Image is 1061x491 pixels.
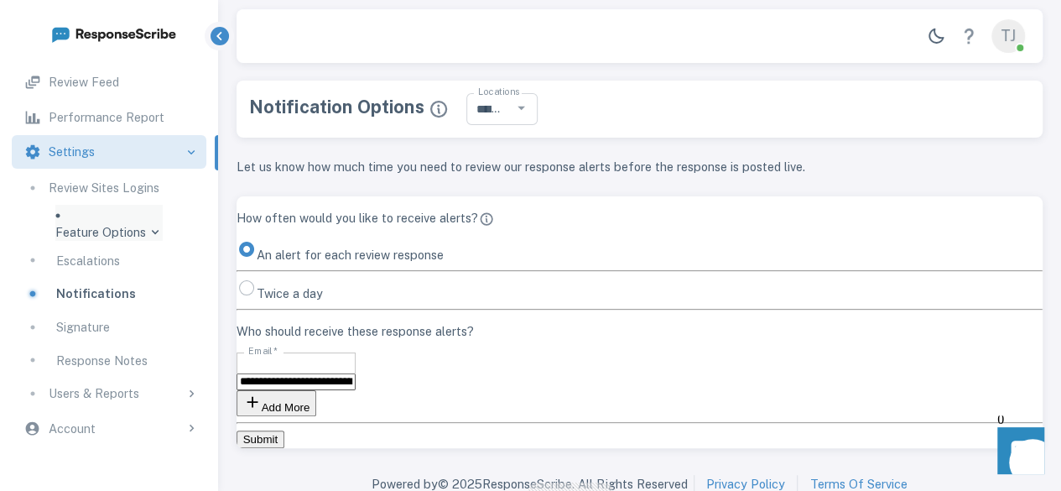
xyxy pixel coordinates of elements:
[49,73,119,91] p: Review Feed
[991,19,1025,53] div: TJ
[55,223,146,242] p: Feature Options
[12,65,205,99] a: Review Feed
[952,19,986,53] a: Help Center
[49,108,164,127] p: Performance Report
[237,431,284,448] button: Submit
[12,101,205,134] a: Performance Report
[237,390,317,416] button: Add More
[49,179,159,197] p: Review Sites Logins
[237,158,805,176] p: Let us know how much time you need to review our response alerts before the response is posted live.
[511,97,533,119] button: Open
[478,212,495,227] button: You can decide if you want to receive individual notifications for each response or if you’d pref...
[12,377,205,410] div: Users & Reports
[12,311,205,344] a: Signature
[49,143,95,161] p: Settings
[257,248,444,262] span: An alert for each review response
[478,86,519,99] label: Locations
[12,244,205,278] a: Escalations
[50,24,176,44] img: logo
[248,345,278,358] label: Email
[237,322,1043,341] p: Who should receive these response alerts?
[12,171,205,205] a: Review Sites Logins
[257,286,323,300] span: Twice a day
[56,285,136,303] p: Notifications
[12,135,205,169] div: Settings
[12,412,205,446] div: Account
[981,415,1053,488] iframe: Front Chat
[249,93,449,120] div: Notification Options
[12,344,205,378] a: Response Notes
[55,205,164,241] div: Feature Options
[12,277,205,311] a: Notifications
[56,352,148,370] p: Response Notes
[49,384,139,403] p: Users & Reports
[56,252,120,270] p: Escalations
[237,209,1043,227] p: How often would you like to receive alerts?
[49,420,96,438] p: Account
[56,318,110,337] p: Signature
